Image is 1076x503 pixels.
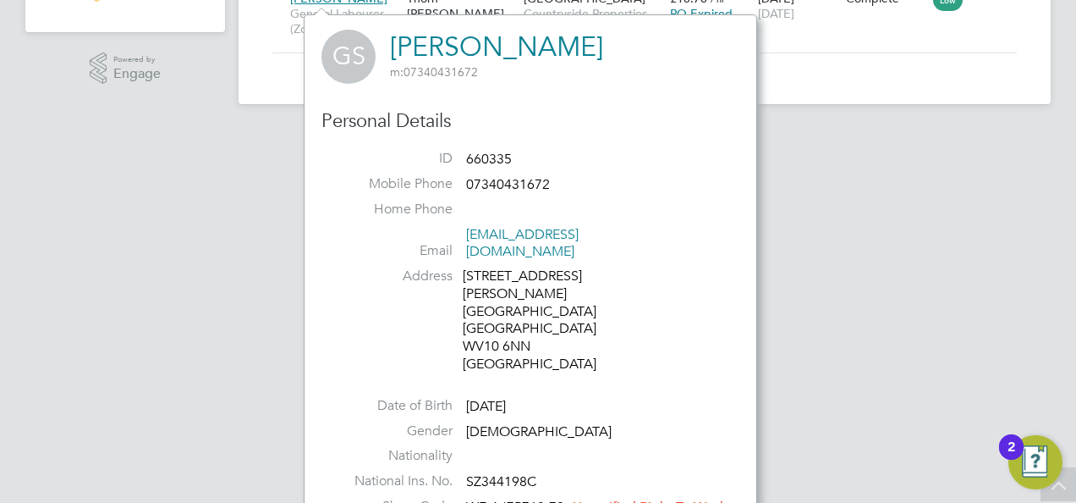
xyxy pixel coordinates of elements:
[334,175,453,193] label: Mobile Phone
[466,176,550,193] span: 07340431672
[321,30,376,84] span: GS
[466,423,612,440] span: [DEMOGRAPHIC_DATA]
[390,30,603,64] a: [PERSON_NAME]
[390,64,478,80] span: 07340431672
[334,201,453,218] label: Home Phone
[334,473,453,490] label: National Ins. No.
[463,268,623,373] div: [STREET_ADDRESS][PERSON_NAME] [GEOGRAPHIC_DATA] [GEOGRAPHIC_DATA] WV10 6NN [GEOGRAPHIC_DATA]
[466,473,536,490] span: SZ344198C
[334,423,453,440] label: Gender
[1007,447,1015,469] div: 2
[466,151,512,168] span: 660335
[524,6,662,36] span: Countryside Properties UK Ltd
[670,6,733,21] span: PO Expired
[113,53,161,67] span: Powered by
[113,67,161,81] span: Engage
[466,398,506,415] span: [DATE]
[466,226,579,261] a: [EMAIL_ADDRESS][DOMAIN_NAME]
[334,242,453,260] label: Email
[334,268,453,285] label: Address
[334,447,453,465] label: Nationality
[321,109,739,134] h3: Personal Details
[758,6,794,21] span: [DATE]
[334,397,453,415] label: Date of Birth
[90,53,162,85] a: Powered byEngage
[1008,435,1062,489] button: Open Resource Center, 2 new notifications
[290,6,398,36] span: General Labourer (Zone 4)
[334,150,453,168] label: ID
[390,64,403,80] span: m:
